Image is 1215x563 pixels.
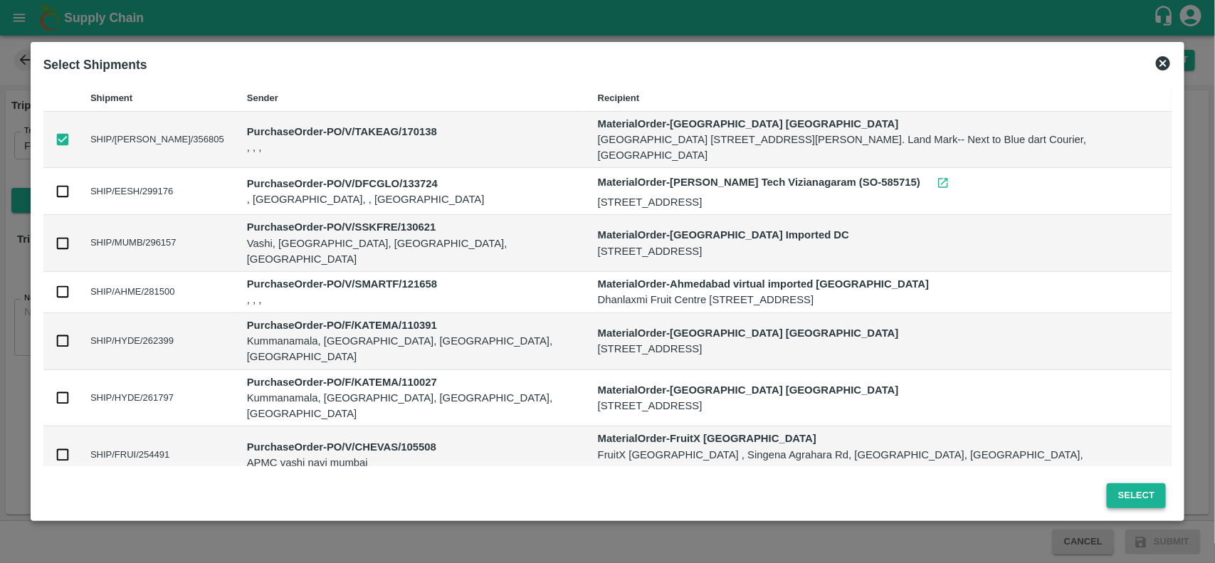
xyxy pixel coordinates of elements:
td: SHIP/HYDE/262399 [79,313,236,370]
strong: MaterialOrder - [GEOGRAPHIC_DATA] [GEOGRAPHIC_DATA] [598,327,899,339]
strong: MaterialOrder - [GEOGRAPHIC_DATA] Imported DC [598,229,849,241]
b: Select Shipments [43,58,147,72]
td: SHIP/EESH/299176 [79,168,236,215]
strong: MaterialOrder - [GEOGRAPHIC_DATA] [GEOGRAPHIC_DATA] [598,118,899,130]
p: Kummanamala, [GEOGRAPHIC_DATA], [GEOGRAPHIC_DATA], [GEOGRAPHIC_DATA] [247,390,575,422]
p: [STREET_ADDRESS] [598,243,1160,259]
td: SHIP/MUMB/296157 [79,215,236,272]
p: Dhanlaxmi Fruit Centre [STREET_ADDRESS] [598,292,1160,307]
strong: PurchaseOrder - PO/F/KATEMA/110391 [247,320,437,331]
strong: MaterialOrder - [PERSON_NAME] Tech Vizianagaram (SO-585715) [598,177,920,189]
td: SHIP/[PERSON_NAME]/356805 [79,112,236,169]
p: [STREET_ADDRESS] [598,398,1160,414]
td: SHIP/HYDE/261797 [79,370,236,427]
td: SHIP/FRUI/254491 [79,426,236,483]
b: Sender [247,93,278,103]
strong: MaterialOrder - [GEOGRAPHIC_DATA] [GEOGRAPHIC_DATA] [598,384,899,396]
p: FruitX [GEOGRAPHIC_DATA] , Singena Agrahara Rd, [GEOGRAPHIC_DATA], [GEOGRAPHIC_DATA], [GEOGRAPHIC... [598,447,1160,479]
td: SHIP/AHME/281500 [79,272,236,313]
strong: PurchaseOrder - PO/V/TAKEAG/170138 [247,126,437,137]
strong: PurchaseOrder - PO/V/SMARTF/121658 [247,278,437,290]
p: Kummanamala, [GEOGRAPHIC_DATA], [GEOGRAPHIC_DATA], [GEOGRAPHIC_DATA] [247,333,575,365]
strong: MaterialOrder - Ahmedabad virtual imported [GEOGRAPHIC_DATA] [598,278,929,290]
strong: MaterialOrder - FruitX [GEOGRAPHIC_DATA] [598,433,816,444]
b: Recipient [598,93,640,103]
strong: PurchaseOrder - PO/F/KATEMA/110027 [247,377,437,388]
b: Shipment [90,93,132,103]
p: , , , [247,140,575,155]
p: Vashi, [GEOGRAPHIC_DATA], [GEOGRAPHIC_DATA], [GEOGRAPHIC_DATA] [247,236,575,268]
p: [STREET_ADDRESS] [598,194,1160,210]
p: APMC vashi navi mumbai [247,455,575,470]
strong: PurchaseOrder - PO/V/CHEVAS/105508 [247,441,436,453]
p: , , , [247,292,575,307]
p: [STREET_ADDRESS] [598,341,1160,357]
button: Select [1107,483,1166,508]
strong: PurchaseOrder - PO/V/SSKFRE/130621 [247,221,436,233]
strong: PurchaseOrder - PO/V/DFCGLO/133724 [247,178,438,189]
p: , [GEOGRAPHIC_DATA], , [GEOGRAPHIC_DATA] [247,191,575,207]
p: [GEOGRAPHIC_DATA] [STREET_ADDRESS][PERSON_NAME]. Land Mark-- Next to Blue dart Courier, [GEOGRAPH... [598,132,1160,164]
